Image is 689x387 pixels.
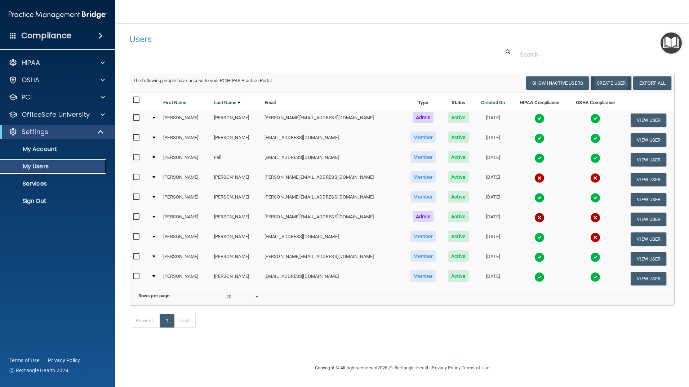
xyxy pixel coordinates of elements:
td: [DATE] [475,249,511,269]
button: View User [631,193,666,206]
p: OSHA [22,76,40,84]
span: Ⓒ Rectangle Health 2024 [9,367,68,374]
td: [PERSON_NAME] [160,150,211,170]
td: [DATE] [475,110,511,130]
span: Member [410,270,436,282]
a: Next [174,314,196,328]
td: [DATE] [475,130,511,150]
td: [PERSON_NAME][EMAIL_ADDRESS][DOMAIN_NAME] [262,110,404,130]
th: Email [262,93,404,110]
td: [PERSON_NAME] [160,130,211,150]
span: Active [448,191,469,203]
span: Member [410,171,436,183]
th: Status [442,93,475,110]
td: [PERSON_NAME] [211,229,262,249]
a: Privacy Policy [48,357,80,364]
span: Member [410,132,436,143]
p: HIPAA [22,58,40,67]
th: OSHA Compliance [568,93,623,110]
th: Type [404,93,442,110]
a: Previous [130,314,160,328]
button: View User [631,173,666,186]
button: View User [631,213,666,226]
a: Settings [9,128,105,136]
p: PCI [22,93,32,102]
td: [EMAIL_ADDRESS][DOMAIN_NAME] [262,130,404,150]
a: OSHA [9,76,105,84]
button: Show Inactive Users [526,76,589,90]
td: [PERSON_NAME][EMAIL_ADDRESS][DOMAIN_NAME] [262,190,404,209]
a: Last Name [214,98,241,107]
button: Open Resource Center [661,32,682,54]
td: [DATE] [475,170,511,190]
td: [DATE] [475,209,511,229]
td: [DATE] [475,269,511,288]
button: Create User [591,76,631,90]
span: Admin [413,211,434,222]
td: [PERSON_NAME] [211,209,262,229]
td: [PERSON_NAME] [160,269,211,288]
span: Active [448,231,469,242]
a: Terms of Use [9,357,39,364]
a: OfficeSafe University [9,110,105,119]
p: Settings [22,128,48,136]
h4: Compliance [21,31,71,41]
button: View User [631,114,666,127]
img: tick.e7d51cea.svg [590,272,600,282]
span: Active [448,132,469,143]
button: View User [631,272,666,285]
span: The following people have access to your PCIHIPAA Practice Portal [133,78,272,83]
p: Sign Out [5,197,103,205]
img: cross.ca9f0e7f.svg [590,213,600,223]
td: [PERSON_NAME] [211,249,262,269]
td: [PERSON_NAME] [211,190,262,209]
button: View User [631,252,666,266]
img: tick.e7d51cea.svg [534,114,544,124]
span: Admin [413,112,434,123]
td: [PERSON_NAME] [211,269,262,288]
td: [EMAIL_ADDRESS][DOMAIN_NAME] [262,150,404,170]
td: [PERSON_NAME] [211,170,262,190]
p: My Account [5,146,103,153]
td: [PERSON_NAME] [160,170,211,190]
img: tick.e7d51cea.svg [534,133,544,143]
img: cross.ca9f0e7f.svg [590,173,600,183]
p: My Users [5,163,103,170]
input: Search [520,48,669,61]
h4: Users [130,35,443,44]
a: HIPAA [9,58,105,67]
img: tick.e7d51cea.svg [590,193,600,203]
button: View User [631,133,666,147]
span: Member [410,250,436,262]
td: [EMAIL_ADDRESS][DOMAIN_NAME] [262,229,404,249]
span: Member [410,231,436,242]
span: Active [448,112,469,123]
button: View User [631,232,666,246]
th: HIPAA Compliance [511,93,568,110]
a: Terms of Use [462,365,489,370]
span: Active [448,151,469,163]
a: Created On [481,98,505,107]
span: Active [448,270,469,282]
img: cross.ca9f0e7f.svg [590,232,600,243]
img: tick.e7d51cea.svg [590,114,600,124]
td: Fell [211,150,262,170]
a: PCI [9,93,105,102]
img: cross.ca9f0e7f.svg [534,213,544,223]
td: [PERSON_NAME][EMAIL_ADDRESS][DOMAIN_NAME] [262,249,404,269]
td: [PERSON_NAME] [211,130,262,150]
td: [DATE] [475,229,511,249]
td: [PERSON_NAME] [211,110,262,130]
td: [EMAIL_ADDRESS][DOMAIN_NAME] [262,269,404,288]
a: Privacy Policy [432,365,460,370]
p: Services [5,180,103,187]
img: cross.ca9f0e7f.svg [534,173,544,183]
img: tick.e7d51cea.svg [534,153,544,163]
img: tick.e7d51cea.svg [590,252,600,262]
img: PMB logo [9,8,107,22]
button: View User [631,153,666,166]
img: tick.e7d51cea.svg [590,133,600,143]
img: tick.e7d51cea.svg [534,232,544,243]
span: Member [410,191,436,203]
img: tick.e7d51cea.svg [590,153,600,163]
